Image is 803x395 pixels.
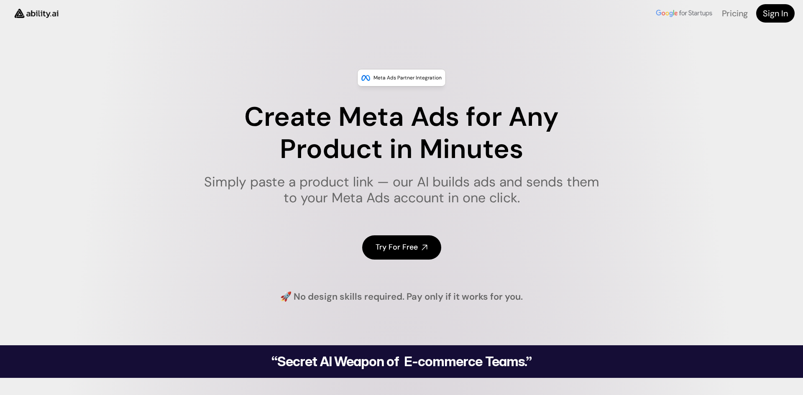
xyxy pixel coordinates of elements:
h2: “Secret AI Weapon of E-commerce Teams.” [250,355,553,368]
a: Sign In [756,4,795,23]
a: Try For Free [362,235,441,259]
h4: 🚀 No design skills required. Pay only if it works for you. [280,291,523,303]
p: Meta Ads Partner Integration [373,74,442,82]
h4: Sign In [763,8,788,19]
h1: Simply paste a product link — our AI builds ads and sends them to your Meta Ads account in one cl... [199,174,605,206]
h1: Create Meta Ads for Any Product in Minutes [199,101,605,166]
h4: Try For Free [376,242,418,252]
a: Pricing [722,8,748,19]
